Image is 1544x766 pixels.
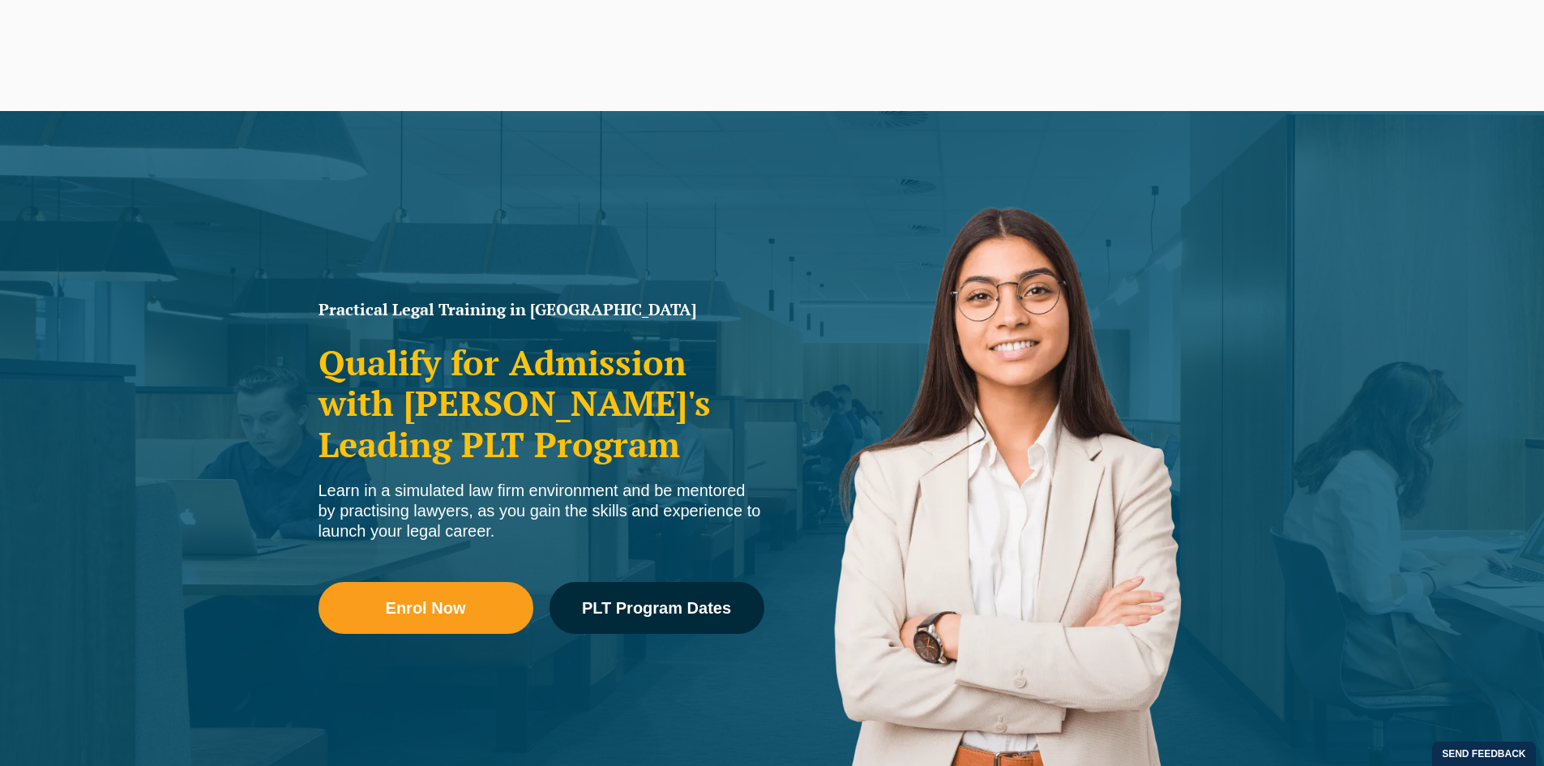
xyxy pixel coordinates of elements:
[319,342,764,464] h2: Qualify for Admission with [PERSON_NAME]'s Leading PLT Program
[319,481,764,541] div: Learn in a simulated law firm environment and be mentored by practising lawyers, as you gain the ...
[319,582,533,634] a: Enrol Now
[386,600,466,616] span: Enrol Now
[550,582,764,634] a: PLT Program Dates
[319,302,764,318] h1: Practical Legal Training in [GEOGRAPHIC_DATA]
[582,600,731,616] span: PLT Program Dates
